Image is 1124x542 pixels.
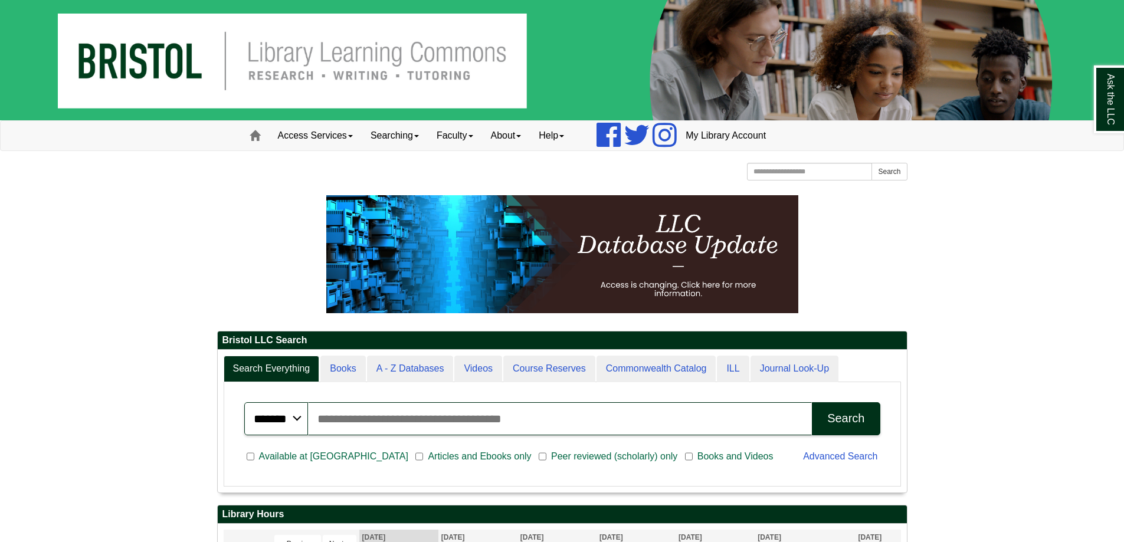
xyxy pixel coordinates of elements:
input: Articles and Ebooks only [415,451,423,462]
span: Available at [GEOGRAPHIC_DATA] [254,449,413,464]
button: Search [812,402,880,435]
h2: Library Hours [218,505,907,524]
span: Peer reviewed (scholarly) only [546,449,682,464]
input: Books and Videos [685,451,693,462]
a: ILL [717,356,749,382]
div: Search [827,412,864,425]
span: Books and Videos [693,449,778,464]
a: Searching [362,121,428,150]
a: Commonwealth Catalog [597,356,716,382]
a: Books [320,356,365,382]
a: A - Z Databases [367,356,454,382]
span: [DATE] [520,533,544,541]
a: About [482,121,530,150]
input: Available at [GEOGRAPHIC_DATA] [247,451,254,462]
button: Search [871,163,907,180]
a: Faculty [428,121,482,150]
span: [DATE] [362,533,386,541]
span: [DATE] [858,533,881,541]
a: Journal Look-Up [751,356,838,382]
input: Peer reviewed (scholarly) only [539,451,546,462]
a: Help [530,121,573,150]
span: [DATE] [758,533,781,541]
span: [DATE] [441,533,465,541]
a: Course Reserves [503,356,595,382]
span: [DATE] [679,533,702,541]
img: HTML tutorial [326,195,798,313]
a: Videos [454,356,502,382]
a: Advanced Search [803,451,877,461]
a: Access Services [269,121,362,150]
h2: Bristol LLC Search [218,331,907,350]
span: Articles and Ebooks only [423,449,536,464]
a: My Library Account [677,121,775,150]
span: [DATE] [599,533,623,541]
a: Search Everything [224,356,320,382]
